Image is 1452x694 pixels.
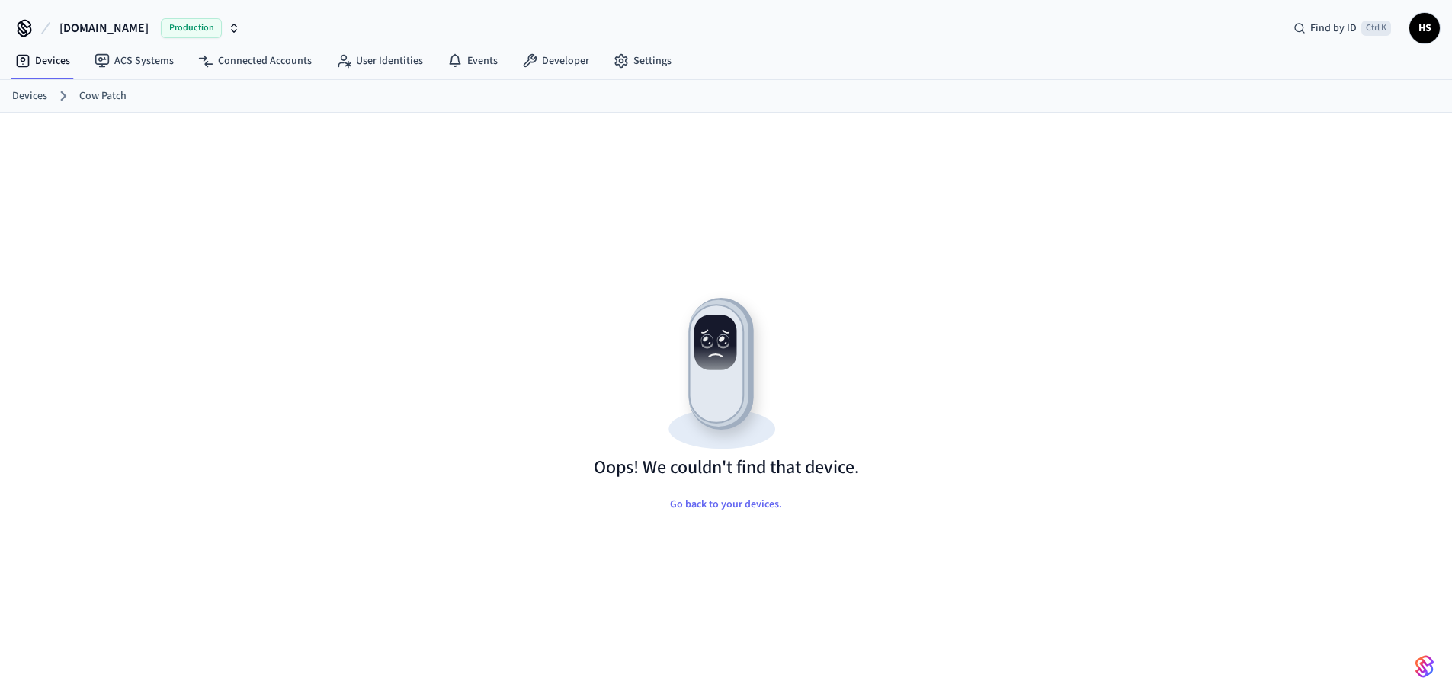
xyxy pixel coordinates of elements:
[1411,14,1438,42] span: HS
[510,47,601,75] a: Developer
[82,47,186,75] a: ACS Systems
[3,47,82,75] a: Devices
[594,456,859,480] h1: Oops! We couldn't find that device.
[1409,13,1440,43] button: HS
[594,285,859,456] img: Resource not found
[59,19,149,37] span: [DOMAIN_NAME]
[658,489,794,520] button: Go back to your devices.
[1415,654,1434,679] img: SeamLogoGradient.69752ec5.svg
[161,18,222,38] span: Production
[1310,21,1357,36] span: Find by ID
[324,47,435,75] a: User Identities
[12,88,47,104] a: Devices
[186,47,324,75] a: Connected Accounts
[1281,14,1403,42] div: Find by IDCtrl K
[601,47,684,75] a: Settings
[435,47,510,75] a: Events
[1361,21,1391,36] span: Ctrl K
[79,88,127,104] a: Cow Patch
